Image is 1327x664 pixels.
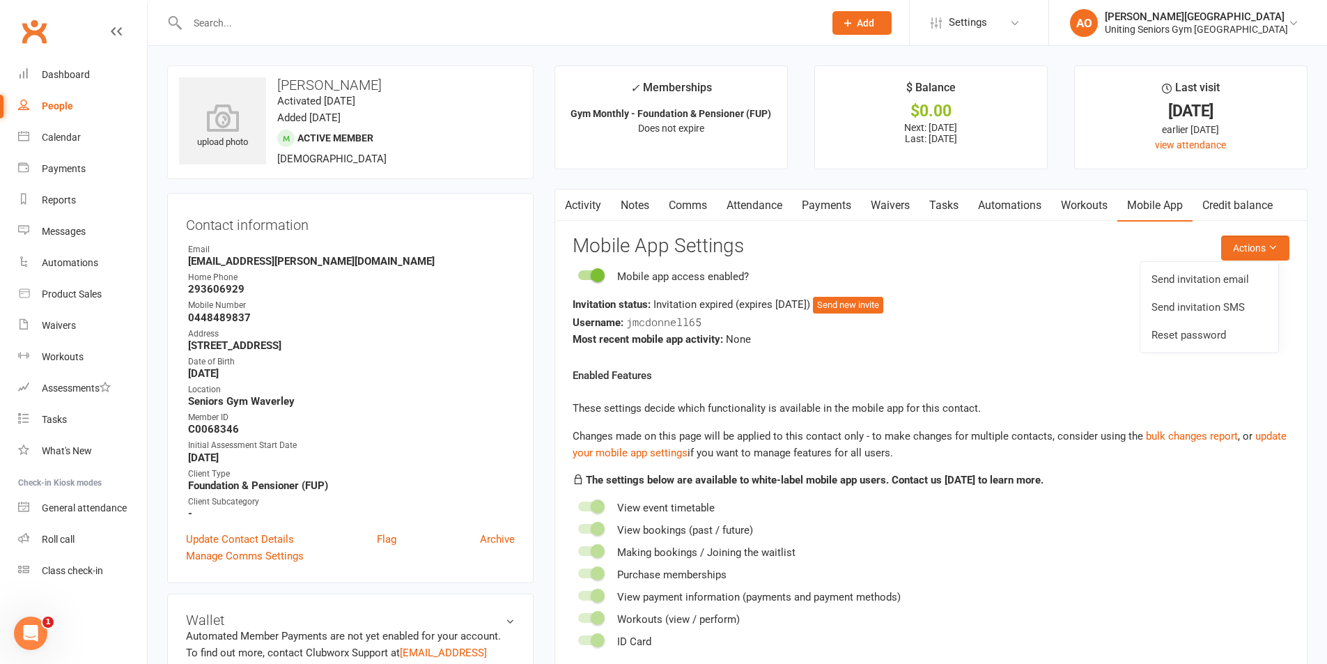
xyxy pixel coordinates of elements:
[18,435,147,467] a: What's New
[18,185,147,216] a: Reports
[42,320,76,331] div: Waivers
[188,439,515,452] div: Initial Assessment Start Date
[617,502,715,514] span: View event timetable
[188,367,515,380] strong: [DATE]
[42,383,111,394] div: Assessments
[18,310,147,341] a: Waivers
[1140,321,1278,349] a: Reset password
[571,108,771,119] strong: Gym Monthly - Foundation & Pensioner (FUP)
[277,111,341,124] time: Added [DATE]
[18,555,147,587] a: Class kiosk mode
[638,123,704,134] span: Does not expire
[1162,79,1220,104] div: Last visit
[573,333,723,346] strong: Most recent mobile app activity:
[188,311,515,324] strong: 0448489837
[1105,10,1288,23] div: [PERSON_NAME][GEOGRAPHIC_DATA]
[42,257,98,268] div: Automations
[42,445,92,456] div: What's New
[14,617,47,650] iframe: Intercom live chat
[1051,190,1117,222] a: Workouts
[42,163,86,174] div: Payments
[42,617,54,628] span: 1
[186,612,515,628] h3: Wallet
[617,546,796,559] span: Making bookings / Joining the waitlist
[18,524,147,555] a: Roll call
[617,591,901,603] span: View payment information (payments and payment methods)
[626,315,701,329] span: jmcdonnell65
[18,493,147,524] a: General attendance kiosk mode
[188,423,515,435] strong: C0068346
[1193,190,1282,222] a: Credit balance
[188,495,515,509] div: Client Subcategory
[18,216,147,247] a: Messages
[832,11,892,35] button: Add
[573,316,623,329] strong: Username:
[1117,190,1193,222] a: Mobile App
[42,226,86,237] div: Messages
[18,153,147,185] a: Payments
[586,474,1043,486] strong: The settings below are available to white-label mobile app users. Contact us [DATE] to learn more.
[188,283,515,295] strong: 293606929
[480,531,515,548] a: Archive
[188,468,515,481] div: Client Type
[186,531,294,548] a: Update Contact Details
[42,194,76,206] div: Reports
[1140,293,1278,321] a: Send invitation SMS
[555,190,611,222] a: Activity
[42,132,81,143] div: Calendar
[188,327,515,341] div: Address
[186,548,304,564] a: Manage Comms Settings
[188,355,515,369] div: Date of Birth
[1146,430,1255,442] span: , or
[188,411,515,424] div: Member ID
[18,404,147,435] a: Tasks
[1087,122,1294,137] div: earlier [DATE]
[188,271,515,284] div: Home Phone
[17,14,52,49] a: Clubworx
[617,569,727,581] span: Purchase memberships
[949,7,987,38] span: Settings
[188,507,515,520] strong: -
[42,414,67,425] div: Tasks
[1105,23,1288,36] div: Uniting Seniors Gym [GEOGRAPHIC_DATA]
[277,153,387,165] span: [DEMOGRAPHIC_DATA]
[573,400,1289,417] p: These settings decide which functionality is available in the mobile app for this contact.
[179,104,266,150] div: upload photo
[861,190,919,222] a: Waivers
[617,268,749,285] div: Mobile app access enabled?
[573,298,651,311] strong: Invitation status:
[906,79,956,104] div: $ Balance
[736,298,813,311] span: (expires [DATE] )
[377,531,396,548] a: Flag
[630,82,639,95] i: ✓
[42,502,127,514] div: General attendance
[828,104,1034,118] div: $0.00
[186,212,515,233] h3: Contact information
[18,247,147,279] a: Automations
[188,451,515,464] strong: [DATE]
[857,17,874,29] span: Add
[179,77,522,93] h3: [PERSON_NAME]
[18,59,147,91] a: Dashboard
[188,339,515,352] strong: [STREET_ADDRESS]
[813,297,883,314] button: Send new invite
[630,79,712,105] div: Memberships
[42,100,73,111] div: People
[18,373,147,404] a: Assessments
[792,190,861,222] a: Payments
[828,122,1034,144] p: Next: [DATE] Last: [DATE]
[1221,236,1289,261] button: Actions
[617,635,651,648] span: ID Card
[188,299,515,312] div: Mobile Number
[42,351,84,362] div: Workouts
[1070,9,1098,37] div: AO
[611,190,659,222] a: Notes
[726,333,751,346] span: None
[1155,139,1226,150] a: view attendance
[919,190,968,222] a: Tasks
[717,190,792,222] a: Attendance
[188,243,515,256] div: Email
[42,288,102,300] div: Product Sales
[573,367,652,384] label: Enabled Features
[1146,430,1238,442] a: bulk changes report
